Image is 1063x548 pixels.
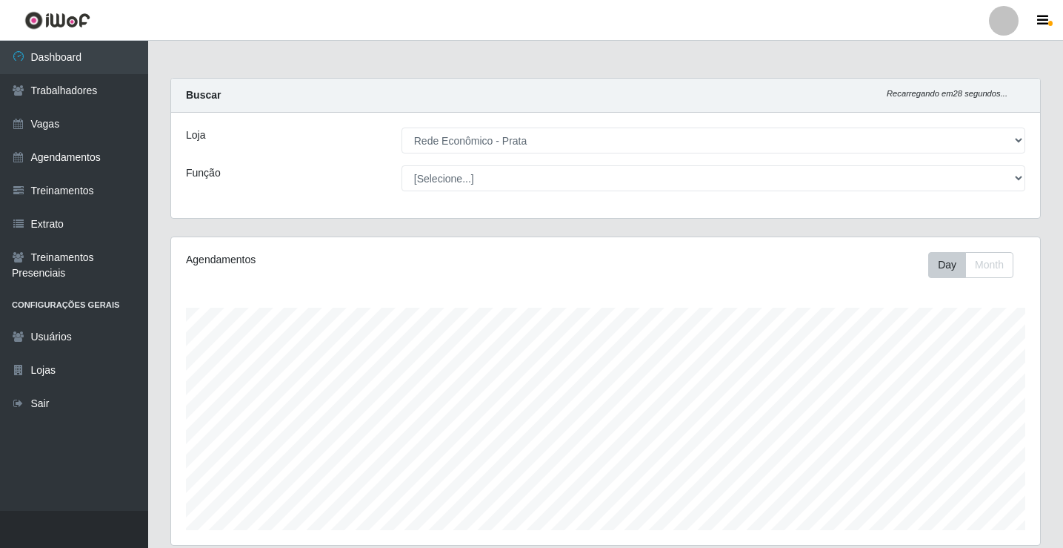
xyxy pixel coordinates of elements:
[928,252,966,278] button: Day
[965,252,1013,278] button: Month
[24,11,90,30] img: CoreUI Logo
[928,252,1013,278] div: First group
[186,165,221,181] label: Função
[887,89,1007,98] i: Recarregando em 28 segundos...
[186,252,523,268] div: Agendamentos
[928,252,1025,278] div: Toolbar with button groups
[186,89,221,101] strong: Buscar
[186,128,205,143] label: Loja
